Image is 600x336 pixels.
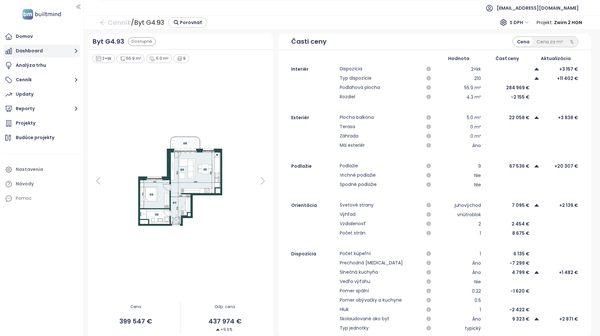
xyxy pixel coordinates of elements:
div: Cena [513,37,533,46]
span: caret-up [533,66,540,72]
span: +9.6% [216,327,232,333]
div: -7 299 € [485,259,530,267]
div: 4 799 € [485,269,530,276]
span: Terasa [340,123,421,131]
div: Áno [437,315,481,323]
div: Cena za m² [533,37,567,46]
span: Slnečná kuchyňa [340,269,421,276]
span: Podlahová plocha [340,84,421,92]
div: Pomoc [3,192,80,205]
div: 1 [437,306,481,314]
div: Exteriér [291,114,336,121]
span: Pomer obývačky a kuchyne [340,296,421,304]
div: 55.9 m² [437,84,481,92]
div: Aktualizácia [533,55,578,62]
div: 0 m² [437,123,481,131]
span: Typ jednotky [340,324,421,332]
a: Analýza trhu [3,59,80,72]
div: Analýza trhu [16,61,46,69]
div: Pomoc [16,194,32,202]
span: +11 402 € [557,75,578,82]
span: Má exteriér [340,142,421,149]
span: Časti ceny [291,37,327,47]
img: Decrease [216,328,220,332]
div: 6 135 € [485,250,530,258]
span: +20 307 € [554,163,578,170]
span: Podlažie [340,162,421,170]
span: arrow-left [100,19,106,26]
div: 67 536 € [485,162,530,170]
span: caret-up [533,202,540,208]
span: caret-up [533,316,540,322]
span: Vrchné podlažie [340,172,421,179]
div: 4.3 m² [437,93,481,101]
span: S DPH [510,18,529,27]
div: % [567,37,577,46]
div: 210 [437,75,481,82]
a: Projekty [3,117,80,130]
a: Byt G4.93 [93,37,124,47]
div: Nastavenia [16,165,43,173]
div: 5.0 m² [146,54,172,63]
div: 9 [173,54,189,63]
b: Zwirn 2 HGN [554,19,582,26]
div: Podlažie [291,162,336,170]
span: +2 871 € [559,315,578,323]
div: vnútroblok [437,211,481,218]
div: 1 [437,229,481,237]
a: Budúce projekty [3,131,80,144]
img: logo [21,8,63,21]
div: Projekt : [537,17,582,28]
a: Domov [3,30,80,43]
div: 8 675 € [485,229,530,237]
span: Typ dispozície [340,75,421,82]
div: -2 155 € [485,93,530,101]
span: Vedľa výťahu [340,278,421,286]
span: Dispozícia [340,65,421,73]
span: Plocha balkóna [340,114,421,121]
span: [EMAIL_ADDRESS][DOMAIN_NAME] [497,0,579,16]
div: 55.9 m² [116,54,145,63]
div: 0.22 [437,287,481,295]
span: Vzdialenosť [340,220,421,228]
span: caret-up [533,269,540,276]
a: Návody [3,178,80,190]
span: Cena [92,304,180,310]
span: Porovnať [180,19,202,26]
span: +3 157 € [559,66,578,73]
span: Svetové strany [340,201,421,209]
div: juhovýchod [437,201,481,209]
div: Áno [437,259,481,267]
div: Domov [16,32,33,40]
div: 2+kk [92,54,115,63]
div: Budúce projekty [16,134,54,142]
div: 9 [437,162,481,170]
div: Nie [437,181,481,189]
div: / Byt G4.93 [100,17,207,28]
div: 2 [437,220,481,228]
span: +3 838 € [558,114,578,121]
button: Porovnať [168,17,207,28]
span: Záhrada [340,132,421,140]
div: Áno [437,269,481,276]
div: Updaty [16,90,33,98]
a: arrow-left Cenník [100,17,131,28]
div: 2 454 € [485,220,530,228]
span: Prechodná [MEDICAL_DATA] [340,259,421,267]
div: Orientácia [291,201,336,209]
div: Dispozícia [291,250,336,258]
span: caret-up [533,114,540,121]
div: Nie [437,172,481,179]
img: Floor plan [131,133,230,229]
span: 399 547 € [92,316,180,326]
div: Áno [437,142,481,149]
div: 284 969 € [485,84,530,92]
div: Projekty [16,119,35,127]
div: 5.0 m² [437,114,481,121]
span: Skolaudované ako byt [340,315,421,323]
div: Dostupné [128,37,156,46]
span: caret-up [533,75,540,82]
span: Počet strán [340,229,421,237]
div: 1 [437,250,481,258]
